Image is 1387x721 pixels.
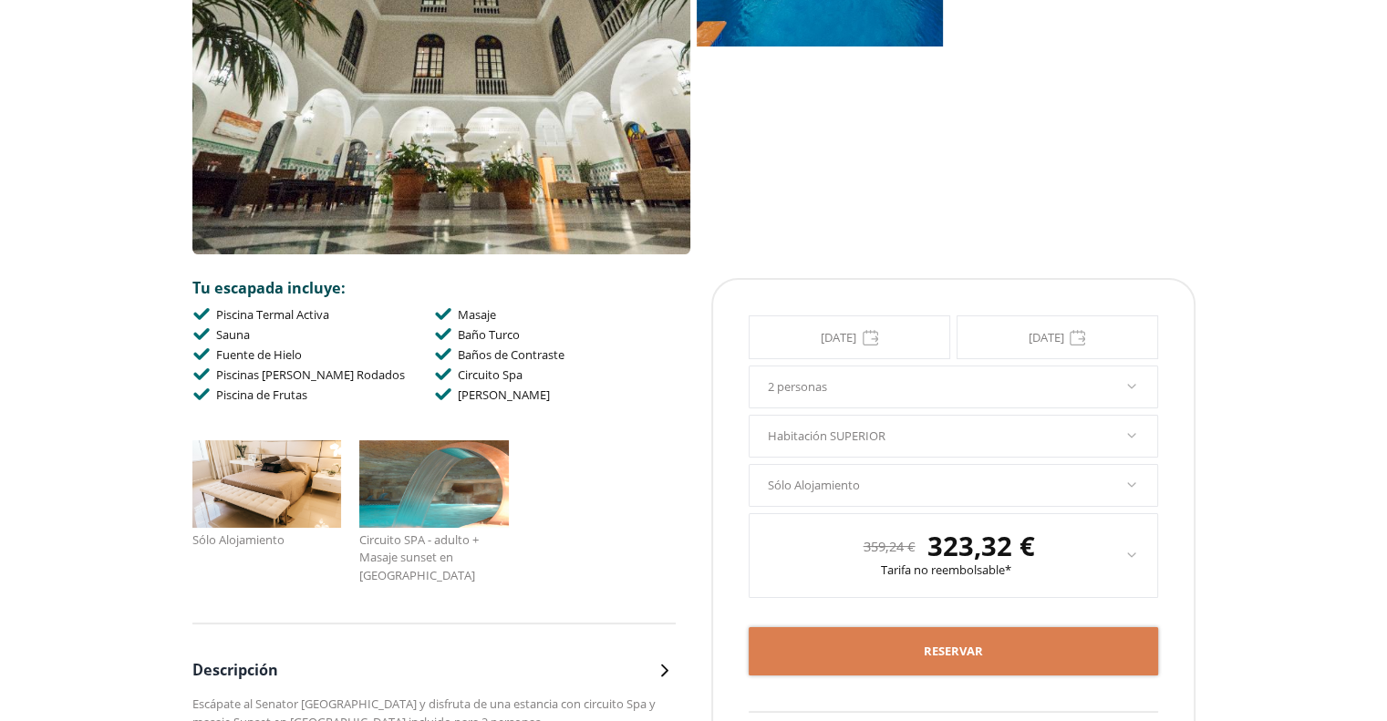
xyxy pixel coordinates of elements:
p: Sólo Alojamiento [192,528,342,551]
div: [PERSON_NAME] [458,385,550,405]
p: Circuito SPA - adulto + Masaje sunset en [GEOGRAPHIC_DATA] [359,528,509,587]
img: SoloEstancia.jpg [192,440,342,528]
span: Sólo Alojamiento [768,477,860,493]
span: Reservar [924,643,983,661]
a: Reservar [749,643,1158,659]
button: Reservar [749,627,1158,675]
span: Tu escapada incluye [192,278,341,298]
button: Descripción [192,660,677,681]
span: Descripción [192,660,278,680]
div: Baños de Contraste [458,345,564,365]
img: senzia-cadiz-spa-wellness-1.png [359,440,509,528]
div: Baño Turco [458,324,520,345]
div: 323,32 € [927,531,1035,561]
div: Tarifa no reembolsable* [768,561,1125,580]
span: Habitación SUPERIOR [768,427,885,444]
div: Piscina de Frutas [216,385,307,405]
p: : [192,278,677,299]
div: Fuente de Hielo [216,345,302,365]
div: Masaje [458,304,496,324]
span: 2 personas [768,378,827,395]
div: Sauna [216,324,250,345]
div: 359,24 € [857,536,921,557]
div: Piscinas [PERSON_NAME] Rodados [216,365,405,385]
div: Piscina Termal Activa [216,304,329,324]
div: Circuito Spa [458,365,523,385]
